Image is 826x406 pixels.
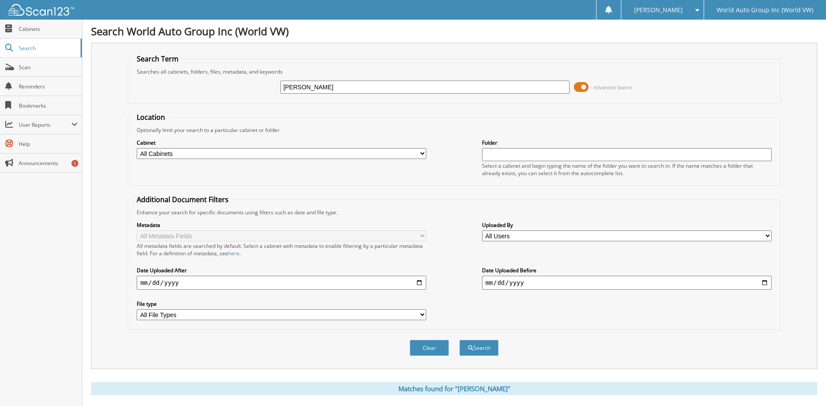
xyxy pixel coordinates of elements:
[132,126,775,134] div: Optionally limit your search to a particular cabinet or folder
[459,340,499,356] button: Search
[482,162,772,177] div: Select a cabinet and begin typing the name of the folder you want to search in. If the name match...
[132,112,169,122] legend: Location
[132,195,233,204] legend: Additional Document Filters
[132,209,775,216] div: Enhance your search for specific documents using filters such as date and file type.
[482,221,772,229] label: Uploaded By
[19,121,71,129] span: User Reports
[19,83,78,90] span: Reminders
[132,54,183,64] legend: Search Term
[132,68,775,75] div: Searches all cabinets, folders, files, metadata, and keywords
[19,102,78,109] span: Bookmarks
[137,276,426,290] input: start
[410,340,449,356] button: Clear
[19,44,76,52] span: Search
[91,382,817,395] div: Matches found for "[PERSON_NAME]"
[228,250,239,257] a: here
[137,300,426,308] label: File type
[91,24,817,38] h1: Search World Auto Group Inc (World VW)
[482,276,772,290] input: end
[19,25,78,33] span: Cabinets
[137,242,426,257] div: All metadata fields are searched by default. Select a cabinet with metadata to enable filtering b...
[71,160,78,167] div: 1
[482,139,772,146] label: Folder
[634,7,683,13] span: [PERSON_NAME]
[482,267,772,274] label: Date Uploaded Before
[137,267,426,274] label: Date Uploaded After
[717,7,813,13] span: World Auto Group Inc (World VW)
[137,139,426,146] label: Cabinet
[137,221,426,229] label: Metadata
[19,140,78,148] span: Help
[9,4,74,16] img: scan123-logo-white.svg
[593,84,632,91] span: Advanced Search
[19,159,78,167] span: Announcements
[19,64,78,71] span: Scan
